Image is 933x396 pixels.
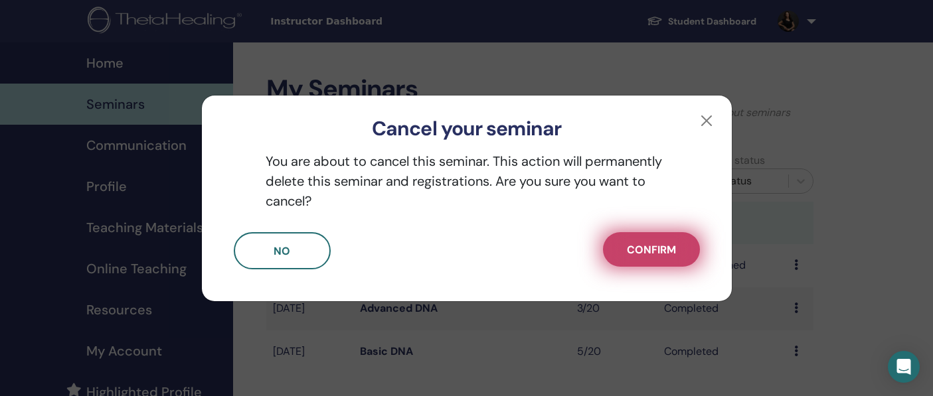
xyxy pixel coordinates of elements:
h3: Cancel your seminar [223,117,711,141]
button: Confirm [603,232,700,267]
p: You are about to cancel this seminar. This action will permanently delete this seminar and regist... [234,151,700,211]
span: Confirm [627,243,676,257]
span: No [274,244,290,258]
div: Open Intercom Messenger [888,351,920,383]
button: No [234,232,331,269]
